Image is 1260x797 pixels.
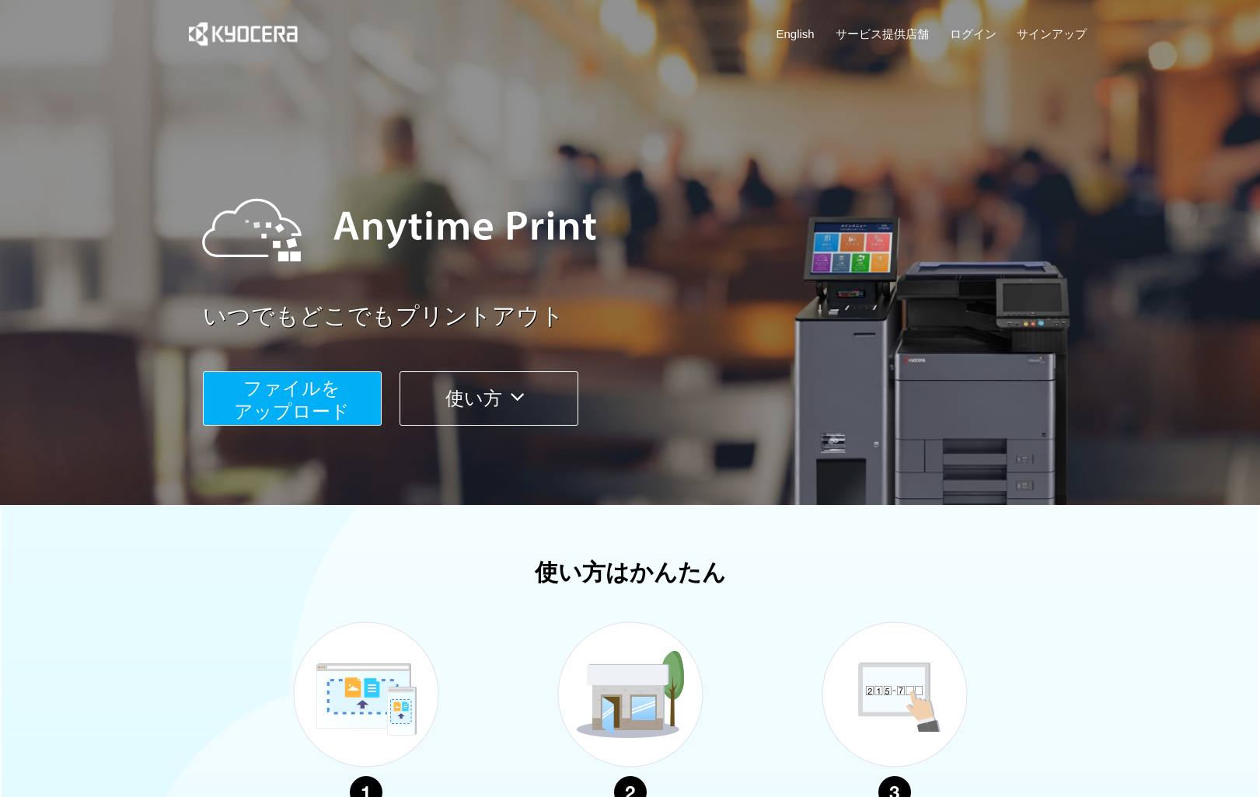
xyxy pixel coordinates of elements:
[1017,26,1087,42] a: サインアップ
[950,26,996,42] a: ログイン
[836,26,929,42] a: サービス提供店舗
[400,371,578,426] button: 使い方
[777,26,815,42] a: English
[234,378,350,422] span: ファイルを ​​アップロード
[203,300,1097,333] a: いつでもどこでもプリントアウト
[203,371,382,426] button: ファイルを​​アップロード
